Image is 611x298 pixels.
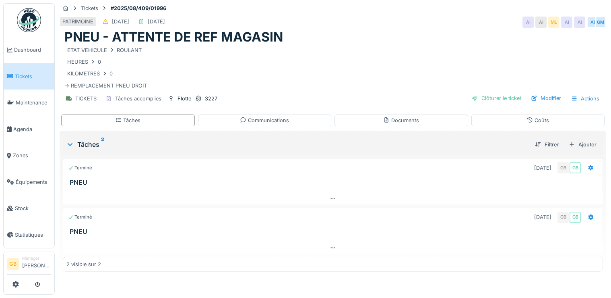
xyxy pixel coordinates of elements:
[526,117,549,124] div: Coûts
[383,117,419,124] div: Documents
[587,17,598,28] div: AI
[595,17,606,28] div: GM
[205,95,217,102] div: 3227
[70,228,599,235] h3: PNEU
[15,204,51,212] span: Stock
[115,95,161,102] div: Tâches accomplies
[17,8,41,32] img: Badge_color-CXgf-gQk.svg
[107,4,169,12] strong: #2025/08/409/01996
[4,222,54,248] a: Statistiques
[548,17,559,28] div: ML
[67,46,142,54] div: ETAT VEHICULE ROULANT
[112,18,129,25] div: [DATE]
[522,17,534,28] div: AI
[75,95,97,102] div: TICKETS
[534,164,551,172] div: [DATE]
[13,125,51,133] span: Agenda
[13,152,51,159] span: Zones
[557,212,569,223] div: GB
[22,255,51,261] div: Manager
[469,93,524,104] div: Clôturer le ticket
[532,139,562,150] div: Filtrer
[535,17,547,28] div: AI
[14,46,51,54] span: Dashboard
[528,93,564,104] div: Modifier
[7,255,51,275] a: GB Manager[PERSON_NAME]
[4,116,54,143] a: Agenda
[62,18,93,25] div: PATRIMOINE
[15,73,51,80] span: Tickets
[148,18,165,25] div: [DATE]
[115,117,140,124] div: Tâches
[240,117,289,124] div: Communications
[4,169,54,196] a: Équipements
[81,4,98,12] div: Tickets
[67,58,101,66] div: HEURES 0
[68,214,92,221] div: Terminé
[22,255,51,273] li: [PERSON_NAME]
[561,17,572,28] div: AI
[67,70,113,77] div: KILOMETRES 0
[68,165,92,171] div: Terminé
[4,63,54,90] a: Tickets
[4,37,54,63] a: Dashboard
[70,179,599,186] h3: PNEU
[15,231,51,239] span: Statistiques
[4,142,54,169] a: Zones
[570,212,581,223] div: GB
[64,29,283,45] h1: PNEU - ATTENTE DE REF MAGASIN
[570,162,581,173] div: GB
[16,99,51,106] span: Maintenance
[178,95,191,102] div: Flotte
[64,45,601,90] div: -> REMPLACEMENT PNEU DROIT
[557,162,569,173] div: GB
[534,213,551,221] div: [DATE]
[574,17,585,28] div: AI
[4,195,54,222] a: Stock
[101,140,104,149] sup: 2
[66,140,528,149] div: Tâches
[568,93,603,104] div: Actions
[566,139,600,150] div: Ajouter
[7,258,19,270] li: GB
[4,90,54,116] a: Maintenance
[66,260,101,268] div: 2 visible sur 2
[16,178,51,186] span: Équipements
